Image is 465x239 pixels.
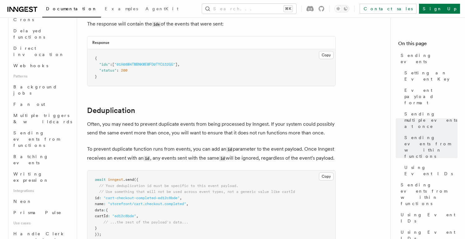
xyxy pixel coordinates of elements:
a: Batching events [11,151,73,168]
span: Prisma Pulse [13,210,62,215]
a: Contact sales [360,4,417,14]
span: Batching events [13,154,48,165]
span: await [95,177,106,182]
span: name [95,202,104,206]
span: Use cases [11,218,73,228]
span: inngest [108,177,123,182]
h4: On this page [398,40,458,50]
span: ({ [134,177,138,182]
span: Direct invocation [13,46,64,57]
span: "cart-checkout-completed-ed12c8bde" [104,196,180,200]
span: } [95,226,97,230]
a: Sending events [398,50,458,67]
span: .send [123,177,134,182]
a: Using Event IDs [398,209,458,227]
span: // Use something that will not be used across event types, not a generic value like cartId [99,190,295,194]
a: Prisma Pulse [11,207,73,218]
span: Multiple triggers & wildcards [13,113,72,124]
span: // Your deduplication id must be specific to this event payload. [99,184,238,188]
a: Event payload format [402,85,458,108]
a: Crons [11,14,73,25]
span: Using Event IDs [401,212,458,224]
span: Crons [13,17,34,22]
span: "ed12c8bde" [112,214,136,218]
span: Examples [105,6,138,11]
a: Direct invocation [11,43,73,60]
code: ids [152,22,161,27]
span: "01H08W4TMBNKMEWFD0TYC532GG" [114,62,175,67]
span: // ...the rest of the payload's data... [104,220,188,224]
span: Writing expression [13,171,49,183]
a: Setting an Event Key [402,67,458,85]
a: Multiple triggers & wildcards [11,110,73,127]
a: AgentKit [142,2,182,17]
span: : [104,208,106,212]
a: Documentation [42,2,101,17]
span: Background jobs [13,84,57,96]
span: : [108,214,110,218]
span: { [95,56,97,60]
span: Using Event IDs [404,164,458,177]
span: Delayed functions [13,28,45,40]
span: , [186,202,188,206]
a: Delayed functions [11,25,73,43]
span: : [104,202,106,206]
span: id [95,196,99,200]
a: Background jobs [11,81,73,99]
span: } [95,74,97,79]
a: Sending multiple events at once [402,108,458,132]
button: Toggle dark mode [334,5,349,12]
button: Copy [319,51,334,59]
span: , [136,214,138,218]
span: [ [112,62,114,67]
a: Examples [101,2,142,17]
span: Event payload format [404,87,458,106]
a: Sending events from within functions [402,132,458,162]
span: { [106,208,108,212]
h3: Response [92,40,109,45]
span: "ids" [99,62,110,67]
span: Setting an Event Key [404,70,458,82]
a: Fan out [11,99,73,110]
span: AgentKit [145,6,178,11]
span: Fan out [13,102,45,107]
span: Sending events from within functions [404,134,458,159]
a: Sending events from within functions [398,179,458,209]
span: Sending multiple events at once [404,111,458,129]
a: Writing expression [11,168,73,186]
p: To prevent duplicate function runs from events, you can add an parameter to the event payload. On... [87,145,336,163]
span: : [117,68,119,73]
span: Documentation [46,6,97,11]
span: }); [95,232,101,237]
button: Copy [319,172,334,180]
span: Integrations [11,186,73,196]
span: cartId [95,214,108,218]
a: Sending events from functions [11,127,73,151]
span: Neon [13,199,32,204]
a: Neon [11,196,73,207]
a: Deduplication [87,106,135,115]
span: Sending events [401,52,458,65]
span: : [110,62,112,67]
code: id [219,156,226,161]
kbd: ⌘K [284,6,292,12]
button: Search...⌘K [202,4,296,14]
span: 200 [121,68,127,73]
span: Webhooks [13,63,48,68]
span: Sending events from within functions [401,182,458,207]
span: data [95,208,104,212]
a: Webhooks [11,60,73,71]
code: id [226,147,233,152]
code: id [144,156,150,161]
p: Often, you may need to prevent duplicate events from being processed by Inngest. If your system c... [87,120,336,137]
span: , [180,196,182,200]
span: ] [175,62,177,67]
span: "status" [99,68,117,73]
a: Using Event IDs [402,162,458,179]
span: , [177,62,180,67]
p: The response will contain the of the events that were sent: [87,20,336,29]
a: Sign Up [419,4,460,14]
span: Sending events from functions [13,130,60,148]
span: Patterns [11,71,73,81]
span: : [99,196,101,200]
